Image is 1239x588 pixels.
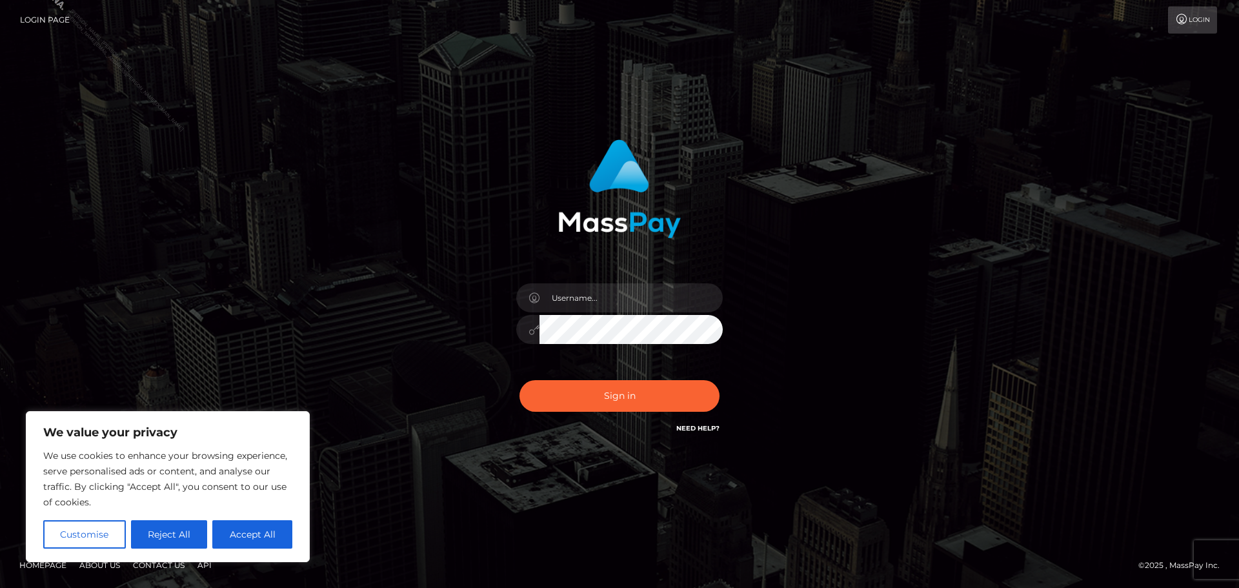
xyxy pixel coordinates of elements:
[558,139,681,238] img: MassPay Login
[14,555,72,575] a: Homepage
[43,425,292,440] p: We value your privacy
[1138,558,1229,573] div: © 2025 , MassPay Inc.
[43,448,292,510] p: We use cookies to enhance your browsing experience, serve personalised ads or content, and analys...
[1168,6,1217,34] a: Login
[676,424,720,432] a: Need Help?
[212,520,292,549] button: Accept All
[43,520,126,549] button: Customise
[519,380,720,412] button: Sign in
[20,6,70,34] a: Login Page
[539,283,723,312] input: Username...
[74,555,125,575] a: About Us
[26,411,310,562] div: We value your privacy
[192,555,217,575] a: API
[131,520,208,549] button: Reject All
[128,555,190,575] a: Contact Us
